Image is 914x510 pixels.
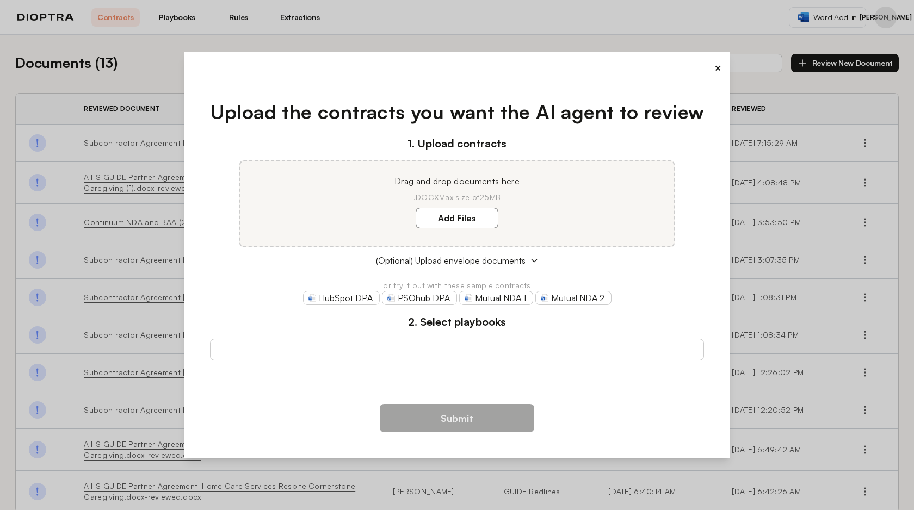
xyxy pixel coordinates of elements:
a: Mutual NDA 2 [535,291,612,305]
button: (Optional) Upload envelope documents [210,254,705,267]
p: Drag and drop documents here [254,175,660,188]
button: × [714,60,721,76]
h3: 2. Select playbooks [210,314,705,330]
span: (Optional) Upload envelope documents [376,254,526,267]
label: Add Files [416,208,498,228]
p: or try it out with these sample contracts [210,280,705,291]
button: Submit [380,404,534,432]
a: Mutual NDA 1 [459,291,533,305]
a: PSOhub DPA [382,291,457,305]
h1: Upload the contracts you want the AI agent to review [210,97,705,127]
a: HubSpot DPA [303,291,380,305]
p: .DOCX Max size of 25MB [254,192,660,203]
h3: 1. Upload contracts [210,135,705,152]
